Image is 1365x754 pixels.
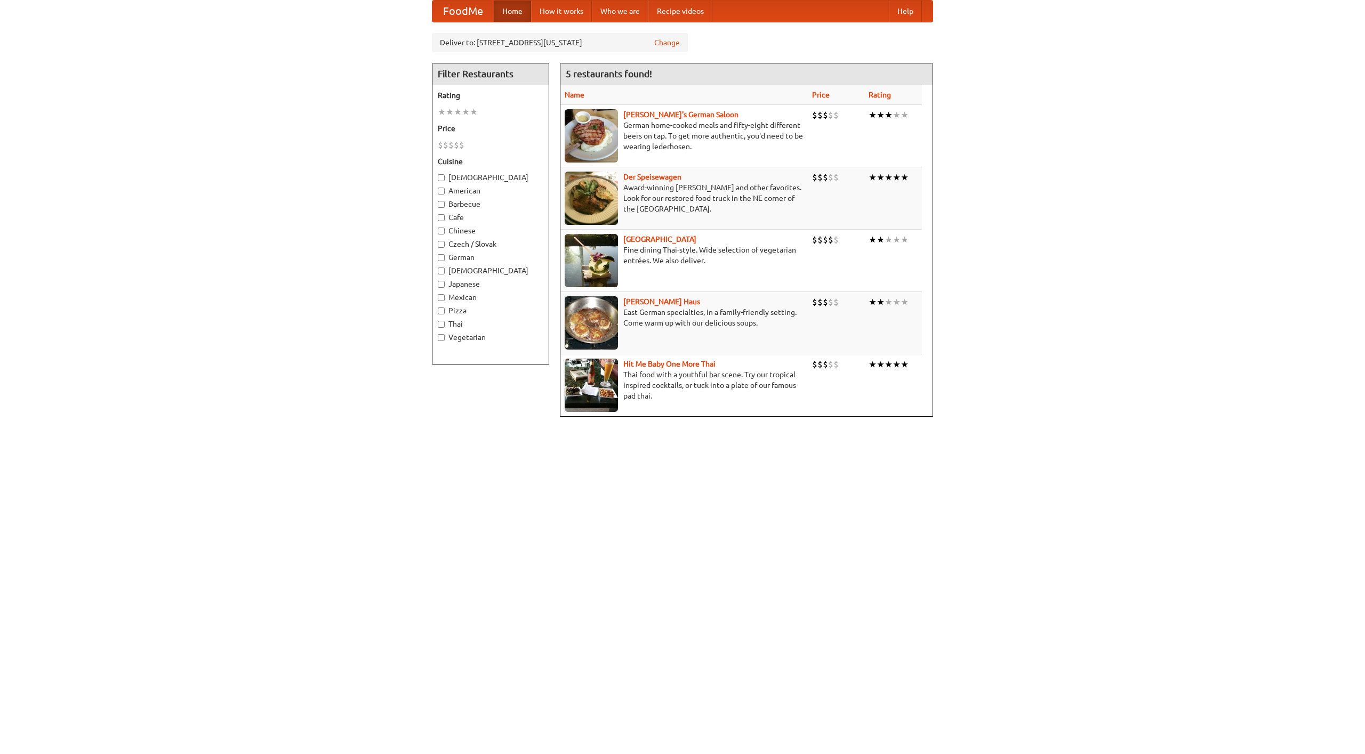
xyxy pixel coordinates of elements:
label: Cafe [438,212,543,223]
li: $ [812,234,817,246]
li: $ [454,139,459,151]
input: Pizza [438,307,445,314]
li: $ [817,172,823,183]
li: $ [823,296,828,308]
li: ★ [901,234,909,246]
label: German [438,252,543,263]
li: ★ [869,296,877,308]
img: kohlhaus.jpg [565,296,618,350]
label: Thai [438,319,543,329]
li: ★ [462,106,470,118]
label: Vegetarian [438,332,543,343]
b: [GEOGRAPHIC_DATA] [623,235,696,244]
li: ★ [901,296,909,308]
li: $ [448,139,454,151]
li: ★ [438,106,446,118]
h5: Cuisine [438,156,543,167]
li: $ [812,296,817,308]
li: $ [828,359,833,370]
input: German [438,254,445,261]
a: Help [889,1,922,22]
a: Rating [869,91,891,99]
li: $ [438,139,443,151]
li: $ [828,109,833,121]
li: ★ [901,109,909,121]
li: ★ [877,109,885,121]
p: East German specialties, in a family-friendly setting. Come warm up with our delicious soups. [565,307,804,328]
li: $ [828,172,833,183]
img: esthers.jpg [565,109,618,163]
input: [DEMOGRAPHIC_DATA] [438,267,445,274]
ng-pluralize: 5 restaurants found! [566,69,652,79]
li: $ [459,139,464,151]
li: ★ [893,359,901,370]
li: $ [823,234,828,246]
li: ★ [470,106,478,118]
li: $ [823,172,828,183]
h5: Rating [438,90,543,101]
label: Pizza [438,305,543,316]
li: ★ [869,109,877,121]
label: Barbecue [438,199,543,209]
a: FoodMe [432,1,494,22]
li: $ [833,234,839,246]
li: $ [817,296,823,308]
li: ★ [877,172,885,183]
a: Change [654,37,680,48]
input: Czech / Slovak [438,241,445,248]
li: ★ [877,359,885,370]
li: $ [833,359,839,370]
img: speisewagen.jpg [565,172,618,225]
li: $ [443,139,448,151]
li: $ [812,359,817,370]
li: ★ [454,106,462,118]
a: How it works [531,1,592,22]
a: [PERSON_NAME] Haus [623,297,700,306]
p: German home-cooked meals and fifty-eight different beers on tap. To get more authentic, you'd nee... [565,120,804,152]
label: [DEMOGRAPHIC_DATA] [438,172,543,183]
li: ★ [885,109,893,121]
label: Chinese [438,225,543,236]
li: ★ [885,172,893,183]
li: ★ [869,172,877,183]
li: $ [833,296,839,308]
label: Czech / Slovak [438,239,543,249]
a: Hit Me Baby One More Thai [623,360,716,368]
label: Mexican [438,292,543,303]
div: Deliver to: [STREET_ADDRESS][US_STATE] [432,33,688,52]
li: ★ [877,296,885,308]
input: [DEMOGRAPHIC_DATA] [438,174,445,181]
li: ★ [869,359,877,370]
li: ★ [893,296,901,308]
li: $ [812,172,817,183]
input: Japanese [438,281,445,288]
img: babythai.jpg [565,359,618,412]
a: [PERSON_NAME]'s German Saloon [623,110,738,119]
label: [DEMOGRAPHIC_DATA] [438,265,543,276]
li: ★ [446,106,454,118]
input: Barbecue [438,201,445,208]
li: $ [828,296,833,308]
li: ★ [869,234,877,246]
li: ★ [885,296,893,308]
label: American [438,185,543,196]
a: Name [565,91,584,99]
input: Mexican [438,294,445,301]
label: Japanese [438,279,543,289]
li: ★ [885,359,893,370]
li: ★ [893,172,901,183]
li: $ [817,234,823,246]
input: American [438,188,445,194]
h4: Filter Restaurants [432,63,549,85]
input: Vegetarian [438,334,445,341]
p: Award-winning [PERSON_NAME] and other favorites. Look for our restored food truck in the NE corne... [565,182,804,214]
img: satay.jpg [565,234,618,287]
a: Who we are [592,1,648,22]
a: Recipe videos [648,1,712,22]
a: Der Speisewagen [623,173,681,181]
li: $ [823,109,828,121]
li: ★ [901,359,909,370]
